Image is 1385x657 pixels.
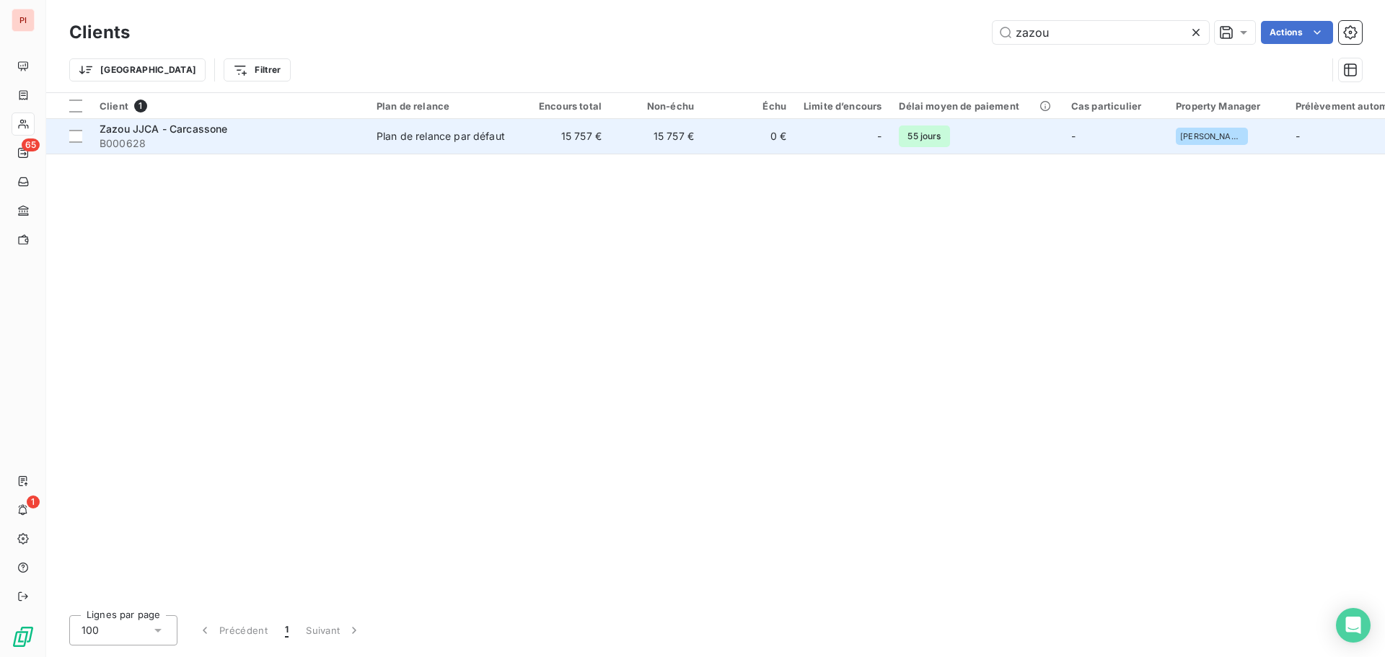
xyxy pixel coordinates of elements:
span: 100 [82,623,99,638]
div: Limite d’encours [804,100,881,112]
div: Plan de relance par défaut [377,129,505,144]
div: Plan de relance [377,100,509,112]
div: Property Manager [1176,100,1278,112]
img: Logo LeanPay [12,625,35,648]
button: Précédent [189,615,276,645]
span: 1 [27,495,40,508]
button: Filtrer [224,58,290,81]
span: 1 [134,100,147,113]
td: 15 757 € [610,119,703,154]
span: - [1296,130,1300,142]
div: PI [12,9,35,32]
span: 1 [285,623,289,638]
div: Échu [711,100,786,112]
span: 55 jours [899,125,949,147]
h3: Clients [69,19,130,45]
span: Client [100,100,128,112]
span: B000628 [100,136,359,151]
button: 1 [276,615,297,645]
span: [PERSON_NAME] [1180,132,1244,141]
div: Cas particulier [1071,100,1158,112]
td: 0 € [703,119,795,154]
div: Encours total [527,100,602,112]
button: [GEOGRAPHIC_DATA] [69,58,206,81]
td: 15 757 € [518,119,610,154]
span: - [877,129,881,144]
input: Rechercher [993,21,1209,44]
span: 65 [22,138,40,151]
button: Actions [1261,21,1333,44]
span: Zazou JJCA - Carcassone [100,123,227,135]
button: Suivant [297,615,370,645]
div: Délai moyen de paiement [899,100,1053,112]
div: Open Intercom Messenger [1336,608,1371,643]
div: Non-échu [619,100,694,112]
span: - [1071,130,1076,142]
